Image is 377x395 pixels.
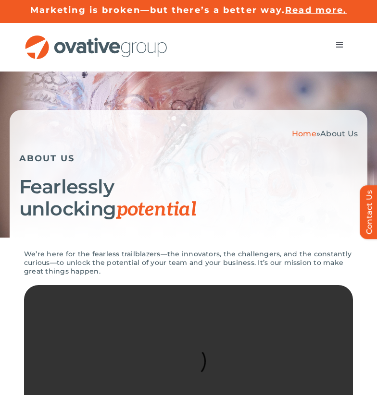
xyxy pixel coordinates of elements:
h5: ABOUT US [19,153,358,164]
nav: Menu [326,35,353,54]
span: » [292,129,358,138]
p: We’re here for the fearless trailblazers—the innovators, the challengers, and the constantly curi... [24,250,353,275]
a: OG_Full_horizontal_RGB [24,34,168,43]
a: Home [292,129,316,138]
h1: Fearlessly unlocking [19,176,358,221]
a: Read more. [285,5,347,15]
span: About Us [320,129,358,138]
a: Marketing is broken—but there’s a better way. [30,5,286,15]
span: potential [116,198,197,221]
